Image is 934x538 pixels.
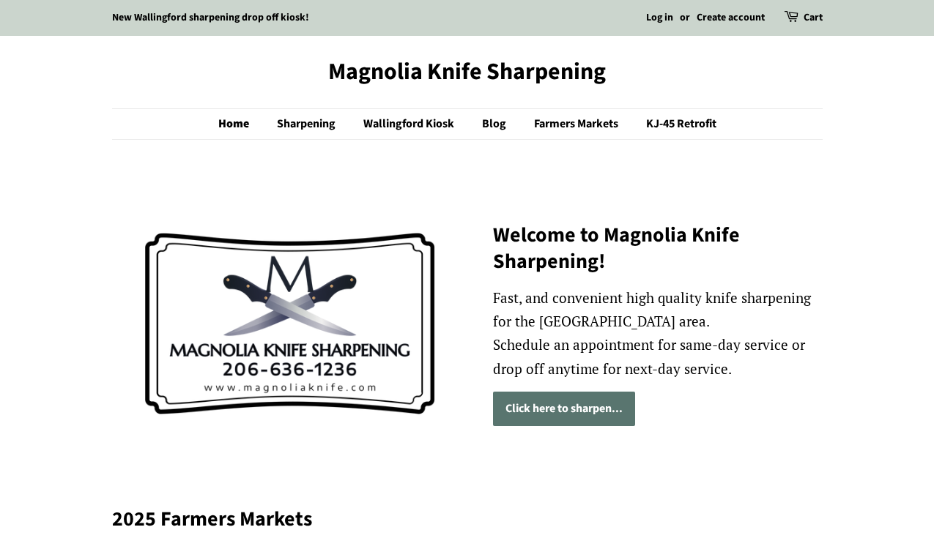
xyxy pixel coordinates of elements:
a: Click here to sharpen... [493,392,635,426]
a: Home [218,109,264,139]
a: Cart [804,10,823,27]
a: Magnolia Knife Sharpening [112,58,823,86]
h2: 2025 Farmers Markets [112,506,823,532]
a: Blog [471,109,521,139]
a: Log in [646,10,673,25]
a: Wallingford Kiosk [352,109,469,139]
a: Sharpening [266,109,350,139]
h2: Welcome to Magnolia Knife Sharpening! [493,222,823,275]
a: KJ-45 Retrofit [635,109,716,139]
a: New Wallingford sharpening drop off kiosk! [112,10,309,25]
a: Create account [697,10,765,25]
p: Fast, and convenient high quality knife sharpening for the [GEOGRAPHIC_DATA] area. Schedule an ap... [493,286,823,381]
a: Farmers Markets [523,109,633,139]
li: or [680,10,690,27]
